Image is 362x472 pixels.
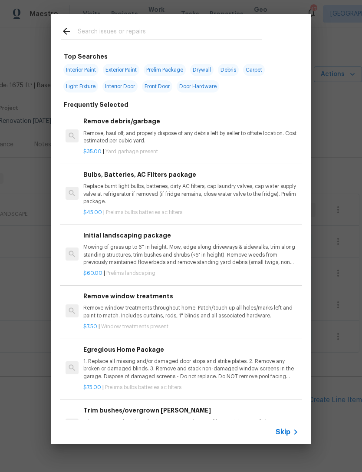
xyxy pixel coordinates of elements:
h6: Bulbs, Batteries, AC Filters package [83,170,299,179]
span: Door Hardware [177,80,219,92]
p: | [83,384,299,391]
p: | [83,209,299,216]
p: Trim overgrown hegdes & bushes around perimeter of home giving 12" of clearance. Properly dispose... [83,419,299,433]
h6: Top Searches [64,52,108,61]
span: $7.50 [83,324,97,329]
span: Prelims bulbs batteries ac filters [105,385,181,390]
h6: Trim bushes/overgrown [PERSON_NAME] [83,406,299,415]
p: | [83,270,299,277]
span: Prelims landscaping [106,271,155,276]
span: $75.00 [83,385,101,390]
span: $35.00 [83,149,102,154]
span: Prelim Package [144,64,186,76]
span: Yard garbage present [105,149,158,154]
p: Replace burnt light bulbs, batteries, dirty AC filters, cap laundry valves, cap water supply valv... [83,183,299,205]
span: Exterior Paint [103,64,139,76]
span: Front Door [142,80,172,92]
span: Carpet [243,64,265,76]
h6: Remove debris/garbage [83,116,299,126]
p: | [83,323,299,330]
h6: Egregious Home Package [83,345,299,354]
h6: Remove window treatments [83,291,299,301]
span: Drywall [190,64,214,76]
span: Debris [218,64,239,76]
span: $45.00 [83,210,102,215]
p: | [83,148,299,155]
p: Remove window treatments throughout home. Patch/touch up all holes/marks left and paint to match.... [83,304,299,319]
span: Interior Paint [63,64,99,76]
span: $60.00 [83,271,102,276]
p: Remove, haul off, and properly dispose of any debris left by seller to offsite location. Cost est... [83,130,299,145]
span: Interior Door [102,80,138,92]
span: Skip [276,428,290,436]
span: Light Fixture [63,80,98,92]
span: Prelims bulbs batteries ac filters [106,210,182,215]
p: Mowing of grass up to 6" in height. Mow, edge along driveways & sidewalks, trim along standing st... [83,244,299,266]
p: 1. Replace all missing and/or damaged door stops and strike plates. 2. Remove any broken or damag... [83,358,299,380]
span: Window treatments present [101,324,168,329]
h6: Initial landscaping package [83,231,299,240]
input: Search issues or repairs [78,26,262,39]
h6: Frequently Selected [64,100,128,109]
